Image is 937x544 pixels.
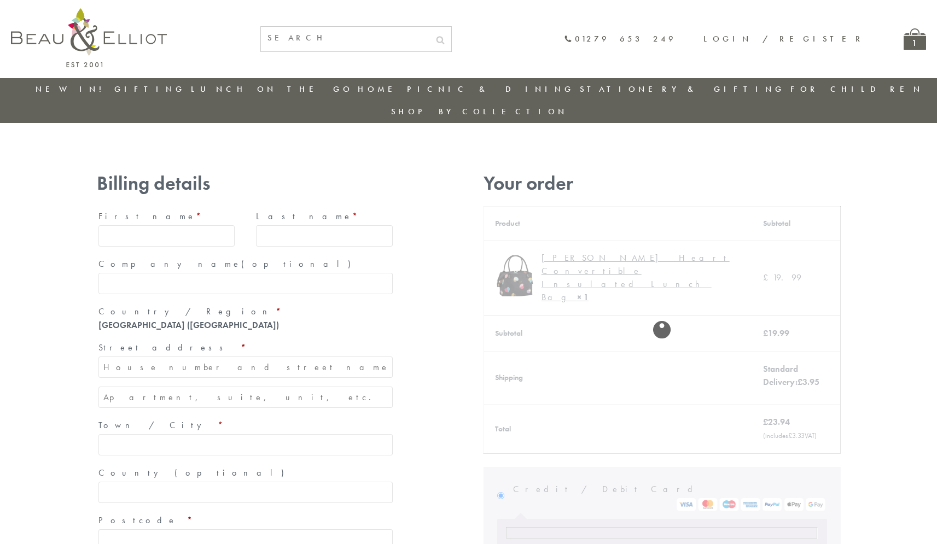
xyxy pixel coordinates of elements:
a: Stationery & Gifting [580,84,785,95]
a: Picnic & Dining [407,84,574,95]
label: First name [98,208,235,225]
label: Town / City [98,417,393,434]
a: Shop by collection [391,106,568,117]
a: Home [358,84,401,95]
label: Company name [98,255,393,273]
h3: Billing details [97,172,394,195]
a: 1 [904,28,926,50]
label: Street address [98,339,393,356]
strong: [GEOGRAPHIC_DATA] ([GEOGRAPHIC_DATA]) [98,319,279,331]
span: (optional) [241,258,357,270]
h3: Your order [484,172,841,195]
a: New in! [36,84,109,95]
img: logo [11,8,167,67]
input: SEARCH [261,27,429,49]
a: Lunch On The Go [191,84,353,95]
label: Country / Region [98,303,393,320]
input: Apartment, suite, unit, etc. (optional) [98,387,393,408]
label: Last name [256,208,393,225]
label: County [98,464,393,482]
input: House number and street name [98,356,393,378]
a: For Children [790,84,923,95]
a: Gifting [114,84,185,95]
span: (optional) [174,467,290,478]
a: Login / Register [703,33,865,44]
a: 01279 653 249 [564,34,676,44]
label: Postcode [98,512,393,529]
